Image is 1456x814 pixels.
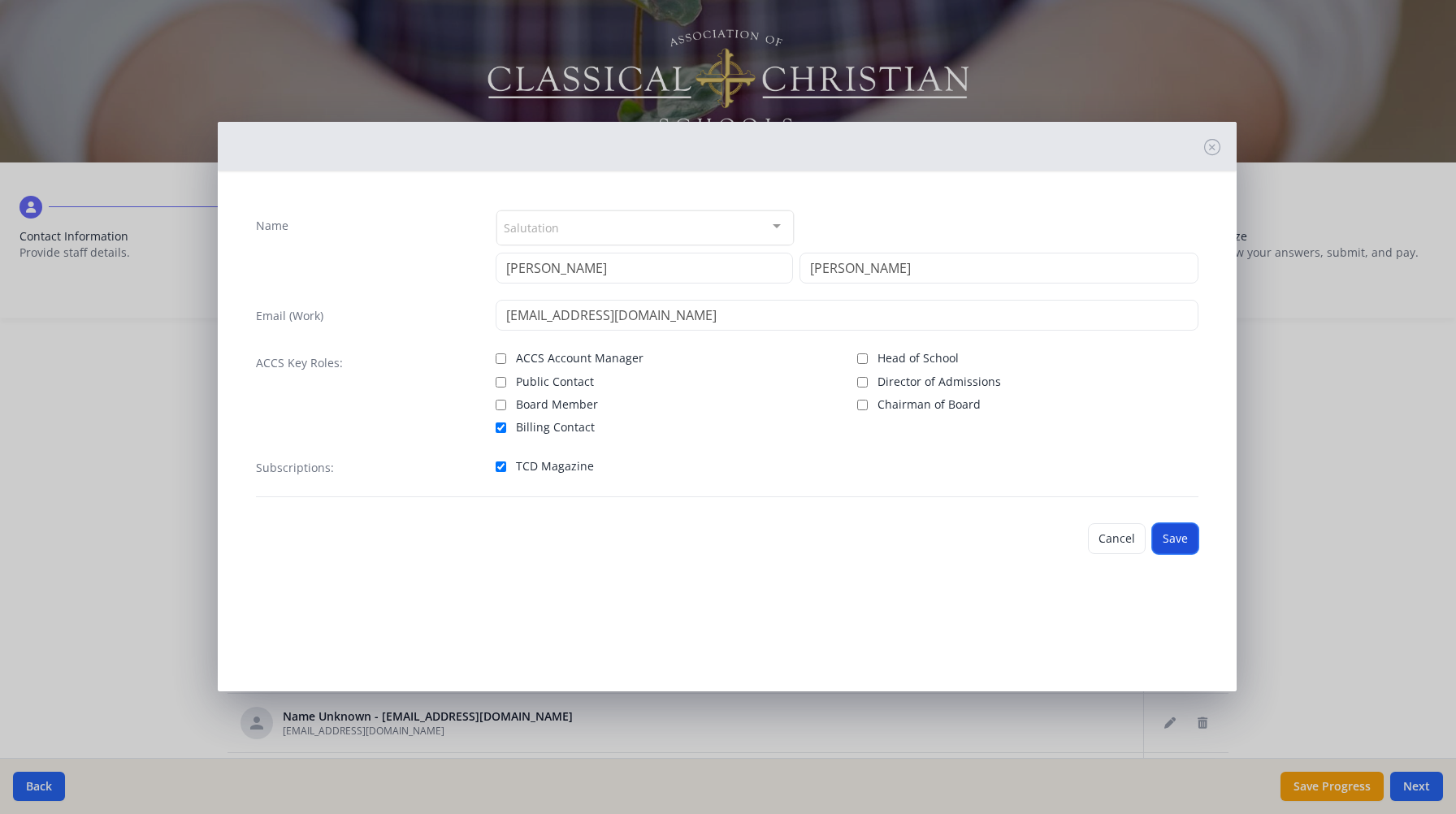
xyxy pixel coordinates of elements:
span: Public Contact [516,374,594,390]
input: Billing Contact [496,422,506,433]
input: Public Contact [496,377,506,388]
input: TCD Magazine [496,461,506,472]
span: Chairman of Board [877,396,981,413]
span: TCD Magazine [516,458,594,474]
label: ACCS Key Roles: [256,355,343,371]
span: Board Member [516,396,598,413]
input: First Name [496,253,793,284]
input: ACCS Account Manager [496,353,506,364]
input: Head of School [857,353,868,364]
label: Subscriptions: [256,460,334,476]
input: Last Name [799,253,1198,284]
label: Name [256,218,288,234]
input: Chairman of Board [857,400,868,410]
button: Save [1152,523,1198,554]
input: Board Member [496,400,506,410]
span: Director of Admissions [877,374,1001,390]
span: Salutation [504,218,559,236]
span: ACCS Account Manager [516,350,643,366]
input: contact@site.com [496,300,1198,331]
button: Cancel [1088,523,1146,554]
input: Director of Admissions [857,377,868,388]
label: Email (Work) [256,308,323,324]
span: Head of School [877,350,959,366]
span: Billing Contact [516,419,595,435]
